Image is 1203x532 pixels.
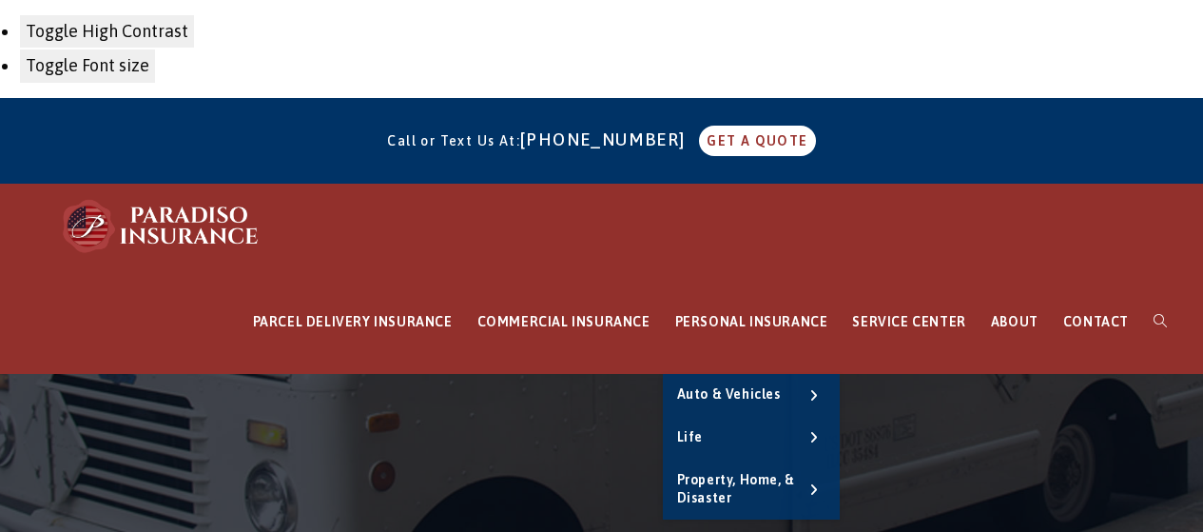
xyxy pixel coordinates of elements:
[840,269,978,375] a: SERVICE CENTER
[57,198,266,255] img: Paradiso Insurance
[253,314,453,329] span: PARCEL DELIVERY INSURANCE
[241,269,465,375] a: PARCEL DELIVERY INSURANCE
[663,374,841,416] a: Auto & Vehicles
[677,386,781,402] span: Auto & Vehicles
[19,14,195,49] button: Toggle High Contrast
[520,129,695,149] a: [PHONE_NUMBER]
[677,429,703,444] span: Life
[387,133,520,148] span: Call or Text Us At:
[979,269,1051,375] a: ABOUT
[26,21,188,41] span: Toggle High Contrast
[663,269,841,375] a: PERSONAL INSURANCE
[699,126,815,156] a: GET A QUOTE
[991,314,1038,329] span: ABOUT
[19,49,156,83] button: Toggle Font size
[477,314,650,329] span: COMMERCIAL INSURANCE
[465,269,663,375] a: COMMERCIAL INSURANCE
[26,55,149,75] span: Toggle Font size
[852,314,965,329] span: SERVICE CENTER
[675,314,828,329] span: PERSONAL INSURANCE
[663,417,841,459] a: Life
[1051,269,1141,375] a: CONTACT
[1063,314,1129,329] span: CONTACT
[663,460,841,520] a: Property, Home, & Disaster
[677,472,795,506] span: Property, Home, & Disaster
